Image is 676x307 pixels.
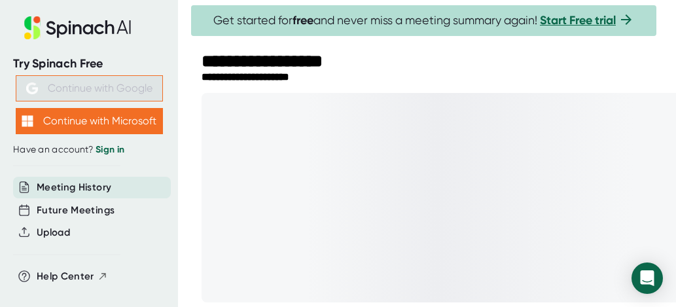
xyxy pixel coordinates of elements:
[96,144,124,155] a: Sign in
[13,56,165,71] div: Try Spinach Free
[540,13,616,27] a: Start Free trial
[632,262,663,294] div: Open Intercom Messenger
[37,225,70,240] button: Upload
[13,144,165,156] div: Have an account?
[37,180,111,195] button: Meeting History
[293,13,313,27] b: free
[213,13,634,28] span: Get started for and never miss a meeting summary again!
[37,269,108,284] button: Help Center
[16,108,163,134] button: Continue with Microsoft
[26,82,38,94] img: Aehbyd4JwY73AAAAAElFTkSuQmCC
[16,75,163,101] button: Continue with Google
[37,203,115,218] button: Future Meetings
[37,269,94,284] span: Help Center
